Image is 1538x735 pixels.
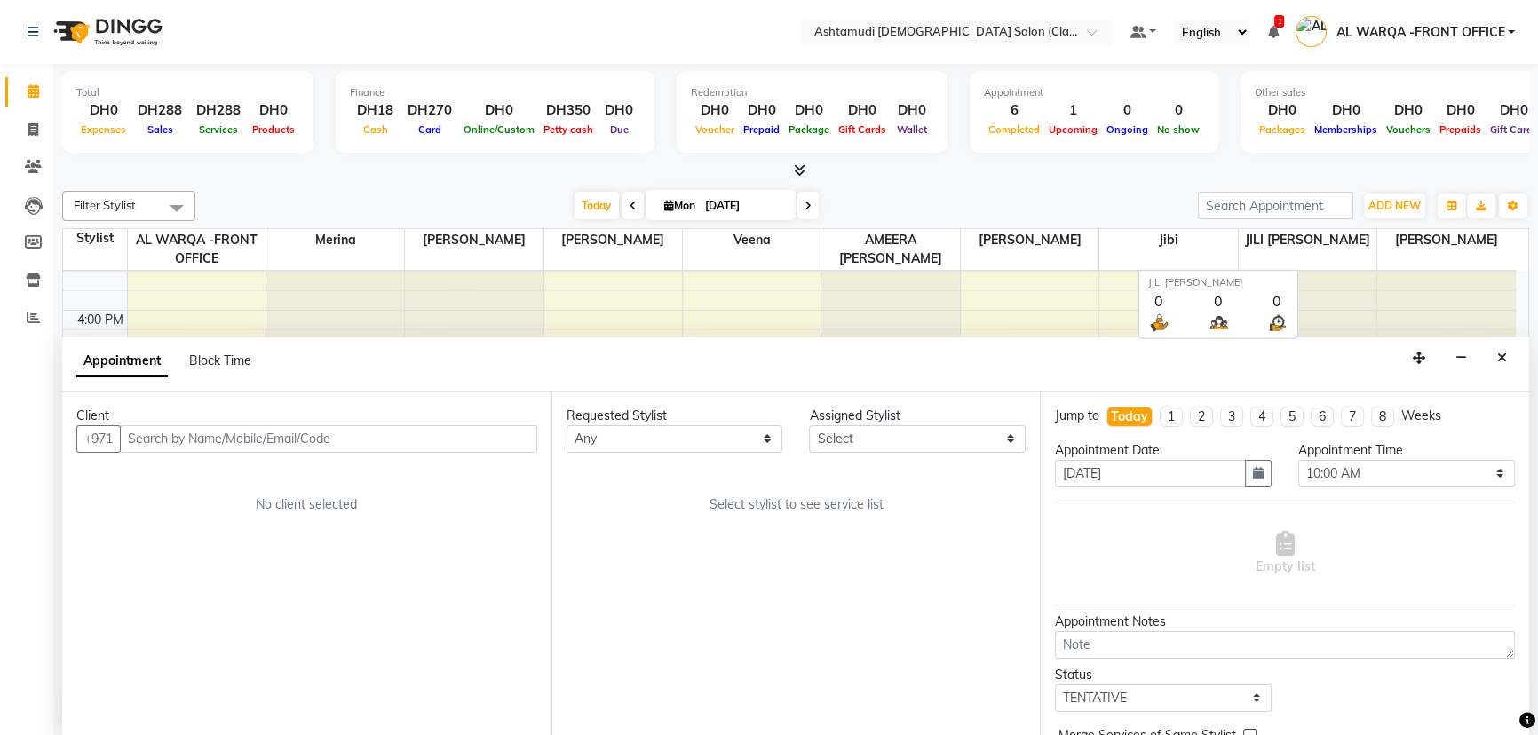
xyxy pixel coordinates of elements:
[350,100,400,121] div: DH18
[1055,441,1272,460] div: Appointment Date
[1102,123,1153,136] span: Ongoing
[189,352,251,368] span: Block Time
[248,123,299,136] span: Products
[1377,229,1516,251] span: [PERSON_NAME]
[76,425,121,453] button: +971
[984,123,1044,136] span: Completed
[1274,15,1284,28] span: 1
[1239,229,1376,251] span: JILI [PERSON_NAME]
[834,100,891,121] div: DH0
[266,229,404,251] span: Merina
[691,85,933,100] div: Redemption
[120,425,537,453] input: Search by Name/Mobile/Email/Code
[834,123,891,136] span: Gift Cards
[1382,100,1435,121] div: DH0
[1207,289,1229,311] div: 0
[131,100,189,121] div: DH288
[1160,407,1183,427] li: 1
[1256,531,1315,576] span: Empty list
[1371,407,1394,427] li: 8
[598,100,640,121] div: DH0
[1255,123,1310,136] span: Packages
[414,123,446,136] span: Card
[76,123,131,136] span: Expenses
[1148,311,1170,333] img: serve.png
[74,311,127,329] div: 4:00 PM
[1044,100,1102,121] div: 1
[459,123,539,136] span: Online/Custom
[405,229,543,251] span: [PERSON_NAME]
[1250,407,1273,427] li: 4
[683,229,821,251] span: Veena
[892,123,932,136] span: Wallet
[1435,123,1486,136] span: Prepaids
[1102,100,1153,121] div: 0
[984,85,1204,100] div: Appointment
[891,100,933,121] div: DH0
[1296,16,1327,47] img: AL WARQA -FRONT OFFICE
[1055,407,1099,425] div: Jump to
[1055,666,1272,684] div: Status
[575,192,619,219] span: Today
[709,495,883,514] span: Select stylist to see service list
[359,123,392,136] span: Cash
[739,123,784,136] span: Prepaid
[143,123,178,136] span: Sales
[1364,194,1425,218] button: ADD NEW
[539,100,598,121] div: DH350
[1368,199,1421,212] span: ADD NEW
[1198,192,1353,219] input: Search Appointment
[1298,441,1515,460] div: Appointment Time
[1055,612,1515,631] div: Appointment Notes
[350,85,640,100] div: Finance
[1153,123,1204,136] span: No show
[1099,229,1237,251] span: Jibi
[691,123,739,136] span: Voucher
[984,100,1044,121] div: 6
[784,100,834,121] div: DH0
[567,407,783,425] div: Requested Stylist
[63,229,127,248] div: Stylist
[1148,289,1170,311] div: 0
[1220,407,1243,427] li: 3
[1207,311,1229,333] img: queue.png
[1280,407,1304,427] li: 5
[400,100,459,121] div: DH270
[544,229,682,251] span: [PERSON_NAME]
[606,123,633,136] span: Due
[539,123,598,136] span: Petty cash
[248,100,299,121] div: DH0
[76,85,299,100] div: Total
[1401,407,1441,425] div: Weeks
[1190,407,1213,427] li: 2
[1489,344,1515,372] button: Close
[1382,123,1435,136] span: Vouchers
[74,198,136,212] span: Filter Stylist
[700,193,789,219] input: 2025-09-01
[1336,23,1504,42] span: AL WARQA -FRONT OFFICE
[809,407,1026,425] div: Assigned Stylist
[119,495,495,514] div: No client selected
[1111,407,1148,426] div: Today
[821,229,959,270] span: AMEERA [PERSON_NAME]
[1310,123,1382,136] span: Memberships
[1148,275,1288,290] div: JILI [PERSON_NAME]
[961,229,1098,251] span: [PERSON_NAME]
[1341,407,1364,427] li: 7
[194,123,242,136] span: Services
[1267,24,1278,40] a: 1
[76,407,537,425] div: Client
[76,100,131,121] div: DH0
[1266,289,1288,311] div: 0
[189,100,248,121] div: DH288
[1310,100,1382,121] div: DH0
[1435,100,1486,121] div: DH0
[76,345,168,377] span: Appointment
[660,199,700,212] span: Mon
[691,100,739,121] div: DH0
[739,100,784,121] div: DH0
[459,100,539,121] div: DH0
[1255,100,1310,121] div: DH0
[1266,311,1288,333] img: wait_time.png
[1044,123,1102,136] span: Upcoming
